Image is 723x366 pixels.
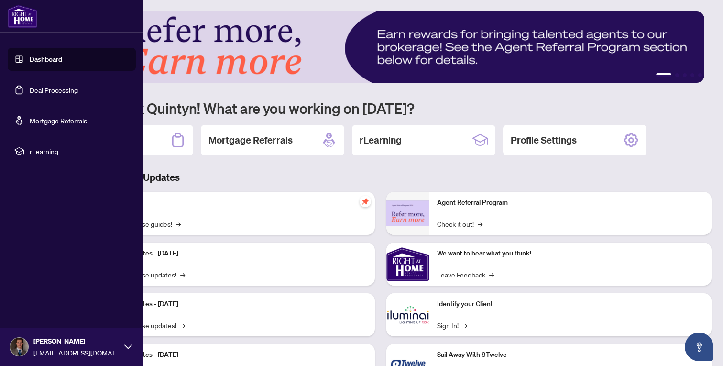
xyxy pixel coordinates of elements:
h1: Welcome back Quintyn! What are you working on [DATE]? [50,99,712,117]
p: Self-Help [100,198,367,208]
p: Platform Updates - [DATE] [100,248,367,259]
span: [PERSON_NAME] [33,336,120,346]
a: Check it out!→ [437,219,482,229]
img: Identify your Client [386,293,429,336]
h2: Mortgage Referrals [208,133,293,147]
p: Platform Updates - [DATE] [100,350,367,360]
a: Mortgage Referrals [30,116,87,125]
span: pushpin [360,196,371,207]
img: Slide 0 [50,11,704,83]
span: → [462,320,467,331]
button: Open asap [685,333,713,361]
p: We want to hear what you think! [437,248,704,259]
span: → [489,269,494,280]
h2: Profile Settings [511,133,577,147]
span: rLearning [30,146,129,156]
img: We want to hear what you think! [386,243,429,286]
a: Dashboard [30,55,62,64]
p: Platform Updates - [DATE] [100,299,367,310]
button: 5 [698,73,702,77]
span: → [180,320,185,331]
a: Deal Processing [30,86,78,94]
a: Sign In!→ [437,320,467,331]
h3: Brokerage & Industry Updates [50,171,712,184]
button: 2 [675,73,679,77]
h2: rLearning [360,133,402,147]
img: Profile Icon [10,338,28,356]
span: → [180,269,185,280]
img: Agent Referral Program [386,200,429,227]
img: logo [8,5,37,28]
span: → [478,219,482,229]
p: Agent Referral Program [437,198,704,208]
span: → [176,219,181,229]
button: 4 [690,73,694,77]
button: 3 [683,73,687,77]
p: Sail Away With 8Twelve [437,350,704,360]
span: [EMAIL_ADDRESS][DOMAIN_NAME] [33,347,120,358]
button: 1 [656,73,671,77]
a: Leave Feedback→ [437,269,494,280]
p: Identify your Client [437,299,704,310]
